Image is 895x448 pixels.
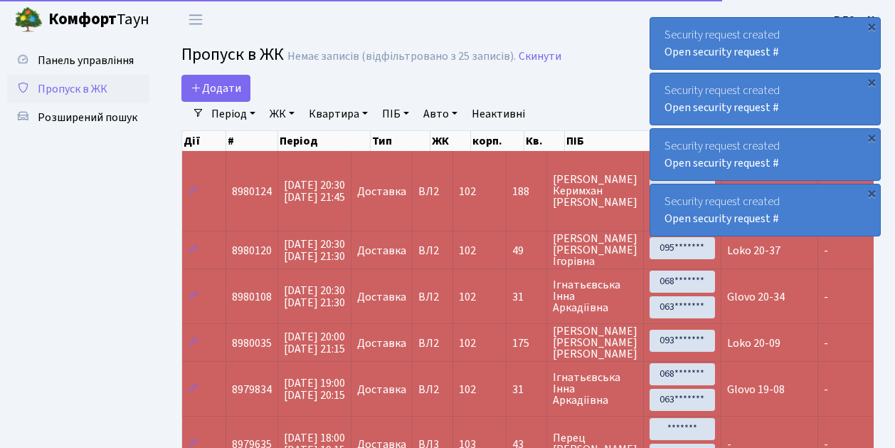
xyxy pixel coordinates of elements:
span: 8980120 [232,243,272,259]
span: Додати [191,80,241,96]
span: ВЛ2 [418,291,447,303]
span: 49 [512,245,541,256]
span: Loko 20-37 [727,243,780,259]
span: [DATE] 20:30 [DATE] 21:30 [284,236,345,264]
th: Тип [371,131,430,151]
div: × [864,75,879,89]
th: Період [278,131,371,151]
div: × [864,186,879,200]
span: Ігнатьєвська Інна Аркадіївна [553,372,637,406]
span: [DATE] 20:30 [DATE] 21:30 [284,283,345,311]
span: - [824,289,828,305]
div: Немає записів (відфільтровано з 25 записів). [287,50,516,63]
span: 175 [512,338,541,349]
th: ЖК [430,131,472,151]
a: Скинути [519,50,561,63]
a: Додати [181,75,250,102]
span: 31 [512,291,541,303]
span: [PERSON_NAME] [PERSON_NAME] [PERSON_NAME] [553,325,637,360]
a: ЖК [264,102,300,126]
a: Open security request # [664,155,779,171]
span: [DATE] 20:30 [DATE] 21:45 [284,177,345,205]
a: Період [206,102,261,126]
span: ВЛ2 [418,186,447,197]
span: ВЛ2 [418,245,447,256]
th: Кв. [524,131,565,151]
a: Open security request # [664,44,779,60]
span: - [824,335,828,351]
b: Комфорт [48,8,117,31]
a: Панель управління [7,46,149,75]
a: Open security request # [664,100,779,115]
span: 8980108 [232,289,272,305]
span: Loko 20-09 [727,335,780,351]
span: Доставка [357,384,406,395]
div: Security request created [650,18,880,69]
a: Неактивні [466,102,531,126]
a: Пропуск в ЖК [7,75,149,103]
img: logo.png [14,6,43,34]
span: Доставка [357,291,406,303]
div: × [864,130,879,145]
a: ПІБ [376,102,415,126]
span: Ігнатьєвська Інна Аркадіївна [553,279,637,313]
th: ПІБ [565,131,655,151]
th: Дії [182,131,226,151]
div: × [864,19,879,33]
span: Таун [48,8,149,32]
button: Переключити навігацію [178,8,213,31]
span: ВЛ2 [418,384,447,395]
a: Розширений пошук [7,103,149,132]
span: Панель управління [38,53,134,68]
span: 188 [512,186,541,197]
span: Доставка [357,338,406,349]
span: [DATE] 20:00 [DATE] 21:15 [284,329,345,357]
span: 8979834 [232,382,272,397]
span: Доставка [357,245,406,256]
div: Security request created [650,129,880,180]
span: Доставка [357,186,406,197]
a: Авто [418,102,463,126]
a: ВЛ2 -. К. [834,11,878,28]
span: - [824,382,828,397]
span: Пропуск в ЖК [38,81,107,97]
span: 8980124 [232,184,272,199]
a: Квартира [303,102,374,126]
span: 8980035 [232,335,272,351]
a: Open security request # [664,211,779,226]
span: Glovo 19-08 [727,382,785,397]
span: 102 [459,184,476,199]
th: # [226,131,279,151]
span: 102 [459,289,476,305]
span: 31 [512,384,541,395]
b: ВЛ2 -. К. [834,12,878,28]
span: 102 [459,382,476,397]
span: Розширений пошук [38,110,137,125]
span: ВЛ2 [418,338,447,349]
span: - [824,243,828,259]
span: 102 [459,243,476,259]
th: корп. [471,131,524,151]
span: Glovo 20-34 [727,289,785,305]
span: Пропуск в ЖК [181,42,284,67]
div: Security request created [650,73,880,125]
span: 102 [459,335,476,351]
span: [PERSON_NAME] Керимхан [PERSON_NAME] [553,174,637,208]
span: [DATE] 19:00 [DATE] 20:15 [284,375,345,403]
span: [PERSON_NAME] [PERSON_NAME] Ігорівна [553,233,637,267]
div: Security request created [650,184,880,236]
